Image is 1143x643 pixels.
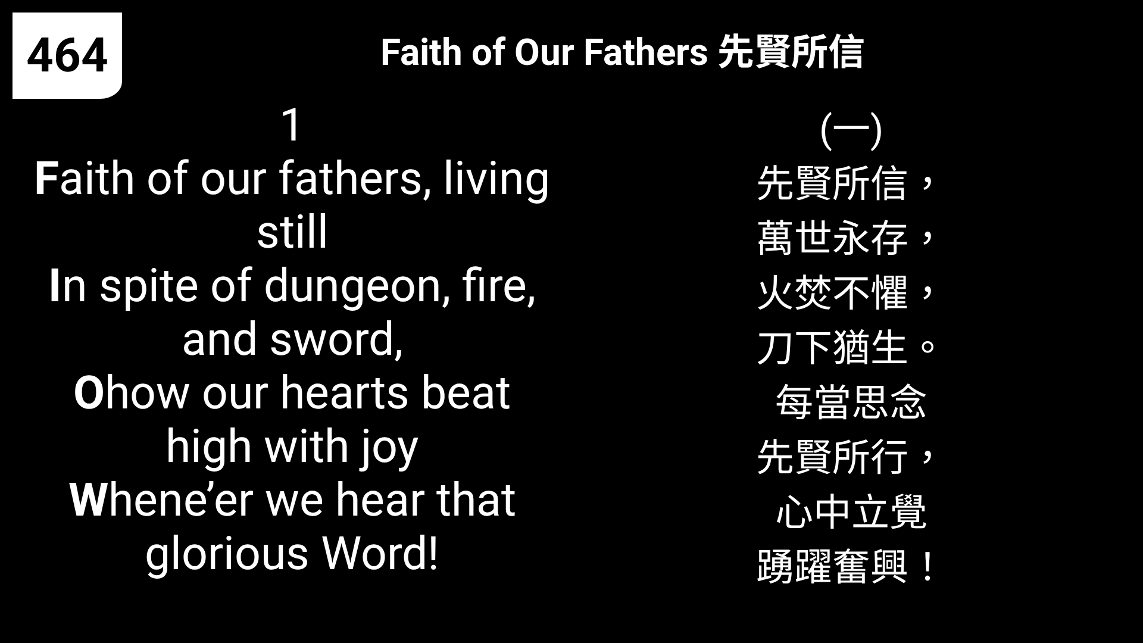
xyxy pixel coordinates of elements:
[26,27,108,83] span: 464
[26,98,559,580] span: 1 aith of our fathers, living still n spite of dungeon, fire, and sword, how our hearts beat high...
[34,152,59,205] b: F
[48,259,62,313] b: I
[73,366,105,420] b: O
[380,22,865,76] span: Faith of Our Fathers 先賢所信
[756,98,947,591] span: (一) 先賢所信， 萬世永存， 火焚不懼， 刀下猶生。 每當思念 先賢所行， 心中立覺 踴躍奮興！
[68,473,108,527] b: W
